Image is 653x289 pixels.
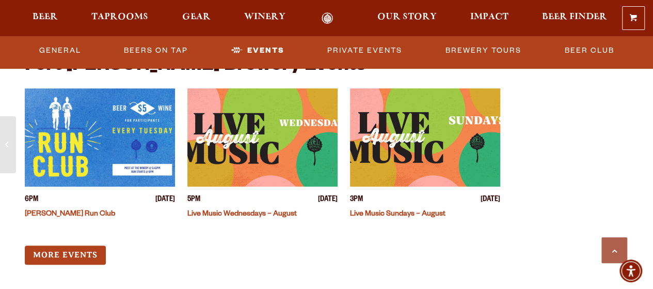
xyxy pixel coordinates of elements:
[244,13,285,21] span: Winery
[601,237,627,263] a: Scroll to top
[237,12,292,24] a: Winery
[25,88,175,187] a: View event details
[227,39,289,63] a: Events
[187,195,200,206] span: 5PM
[33,13,58,21] span: Beer
[85,12,155,24] a: Taprooms
[308,12,347,24] a: Odell Home
[91,13,148,21] span: Taprooms
[542,13,607,21] span: Beer Finder
[26,12,65,24] a: Beer
[481,195,500,206] span: [DATE]
[187,88,338,187] a: View event details
[560,39,618,63] a: Beer Club
[470,13,508,21] span: Impact
[350,195,363,206] span: 3PM
[176,12,217,24] a: Gear
[25,246,106,265] a: More Events (opens in a new window)
[25,195,38,206] span: 6PM
[318,195,338,206] span: [DATE]
[371,12,443,24] a: Our Story
[323,39,406,63] a: Private Events
[619,260,642,282] div: Accessibility Menu
[187,210,297,219] a: Live Music Wednesdays – August
[441,39,525,63] a: Brewery Tours
[377,13,437,21] span: Our Story
[464,12,515,24] a: Impact
[120,39,192,63] a: Beers on Tap
[350,210,445,219] a: Live Music Sundays – August
[535,12,614,24] a: Beer Finder
[35,39,85,63] a: General
[25,210,115,219] a: [PERSON_NAME] Run Club
[182,13,211,21] span: Gear
[155,195,175,206] span: [DATE]
[350,88,500,187] a: View event details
